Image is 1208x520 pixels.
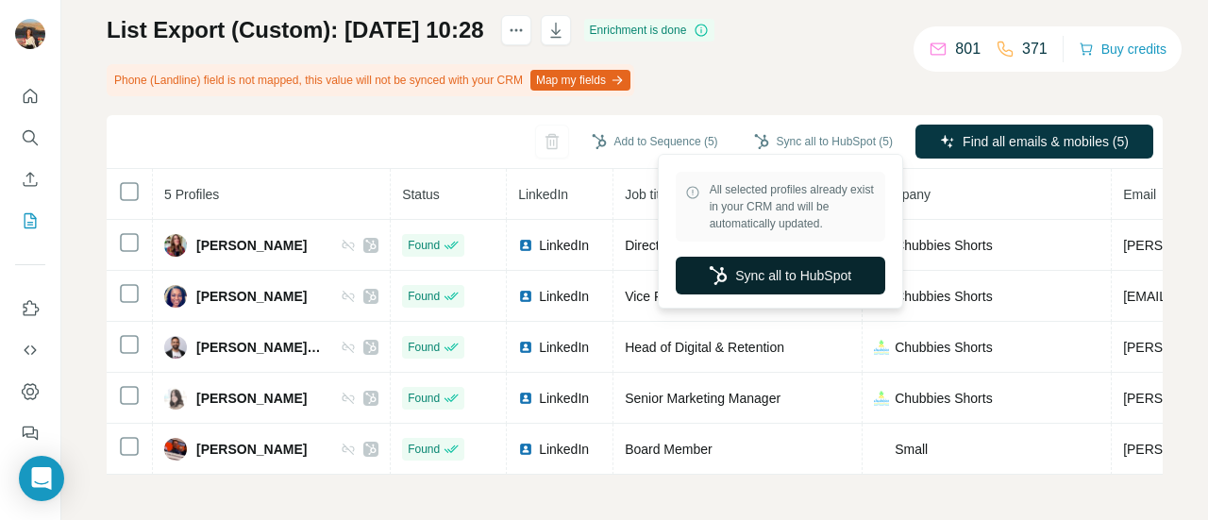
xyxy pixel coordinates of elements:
div: Enrichment is done [584,19,715,42]
span: Found [408,339,440,356]
div: Phone (Landline) field is not mapped, this value will not be synced with your CRM [107,64,634,96]
img: company-logo [874,391,889,406]
span: Board Member [625,442,713,457]
p: 801 [955,38,981,60]
img: Avatar [164,438,187,461]
button: Feedback [15,416,45,450]
button: My lists [15,204,45,238]
button: actions [501,15,531,45]
span: [PERSON_NAME] [196,440,307,459]
button: Sync all to HubSpot [676,257,885,294]
img: LinkedIn logo [518,442,533,457]
img: Avatar [164,234,187,257]
p: 371 [1022,38,1048,60]
span: LinkedIn [539,338,589,357]
span: Found [408,441,440,458]
span: Senior Marketing Manager [625,391,780,406]
button: Search [15,121,45,155]
h1: List Export (Custom): [DATE] 10:28 [107,15,484,45]
img: Avatar [15,19,45,49]
span: Director of Marketing [625,238,747,253]
span: All selected profiles already exist in your CRM and will be automatically updated. [710,181,876,232]
button: Sync all to HubSpot (5) [741,127,906,156]
button: Enrich CSV [15,162,45,196]
span: Job title [625,187,670,202]
span: Found [408,237,440,254]
img: LinkedIn logo [518,391,533,406]
img: LinkedIn logo [518,238,533,253]
button: Quick start [15,79,45,113]
span: 5 Profiles [164,187,219,202]
span: [PERSON_NAME] [196,236,307,255]
img: Avatar [164,387,187,410]
span: LinkedIn [518,187,568,202]
span: Small [895,440,928,459]
span: Chubbies Shorts [895,389,993,408]
img: Avatar [164,285,187,308]
span: [PERSON_NAME] [196,389,307,408]
button: Add to Sequence (5) [579,127,731,156]
button: Buy credits [1079,36,1166,62]
button: Map my fields [530,70,630,91]
img: Avatar [164,336,187,359]
span: LinkedIn [539,236,589,255]
span: Find all emails & mobiles (5) [963,132,1129,151]
span: LinkedIn [539,287,589,306]
span: LinkedIn [539,389,589,408]
img: company-logo [874,340,889,355]
img: LinkedIn logo [518,289,533,304]
span: Head of Digital & Retention [625,340,784,355]
span: [PERSON_NAME] [196,287,307,306]
span: Chubbies Shorts [895,236,993,255]
span: [PERSON_NAME], MBA [196,338,322,357]
div: Open Intercom Messenger [19,456,64,501]
span: Found [408,288,440,305]
span: Chubbies Shorts [895,287,993,306]
img: company-logo [874,444,889,454]
button: Find all emails & mobiles (5) [915,125,1153,159]
button: Dashboard [15,375,45,409]
span: Vice President Of Marketing & Creative [625,289,854,304]
span: LinkedIn [539,440,589,459]
button: Use Surfe API [15,333,45,367]
span: Email [1123,187,1156,202]
span: Status [402,187,440,202]
img: LinkedIn logo [518,340,533,355]
span: Chubbies Shorts [895,338,993,357]
span: Found [408,390,440,407]
button: Use Surfe on LinkedIn [15,292,45,326]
